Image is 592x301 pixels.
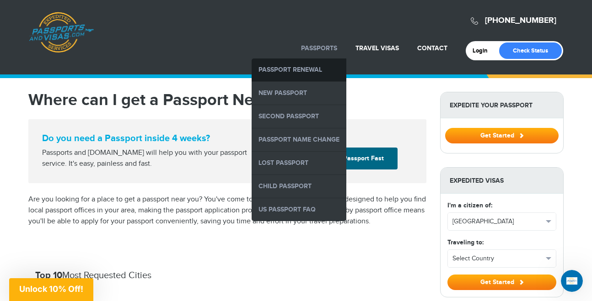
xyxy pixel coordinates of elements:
[19,284,83,294] span: Unlock 10% Off!
[355,44,399,52] a: Travel Visas
[448,213,556,230] button: [GEOGRAPHIC_DATA]
[441,92,563,118] strong: Expedite Your Passport
[561,270,583,292] iframe: Intercom live chat
[473,47,494,54] a: Login
[252,175,346,198] a: Child Passport
[447,238,484,247] label: Traveling to:
[252,198,346,221] a: US Passport FAQ
[42,133,413,144] strong: Do you need a Passport inside 4 weeks?
[252,82,346,105] a: New Passport
[445,128,559,143] button: Get Started
[452,254,543,263] span: Select Country
[252,105,346,128] a: Second Passport
[252,152,346,174] a: Lost Passport
[28,194,426,227] p: Are you looking for a place to get a passport near you? You've come to the right place! This page...
[441,168,563,194] strong: Expedited Visas
[301,44,337,52] a: Passports
[499,42,562,59] a: Check Status
[252,128,346,151] a: Passport Name Change
[29,12,94,53] a: Passports & [DOMAIN_NAME]
[485,16,556,26] a: [PHONE_NUMBER]
[447,201,492,210] label: I'm a citizen of:
[452,217,543,226] span: [GEOGRAPHIC_DATA]
[252,58,346,81] a: Passport Renewal
[28,92,426,108] h1: Where can I get a Passport Near Me?
[445,132,559,139] a: Get Started
[35,270,62,281] strong: Top 10
[448,250,556,267] button: Select Country
[447,275,556,290] button: Get Started
[38,148,259,169] div: Passports and [DOMAIN_NAME] will help you with your passport service. It's easy, painless and fast.
[35,270,420,281] h2: Most Requested Cities
[9,278,93,301] div: Unlock 10% Off!
[417,44,447,52] a: Contact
